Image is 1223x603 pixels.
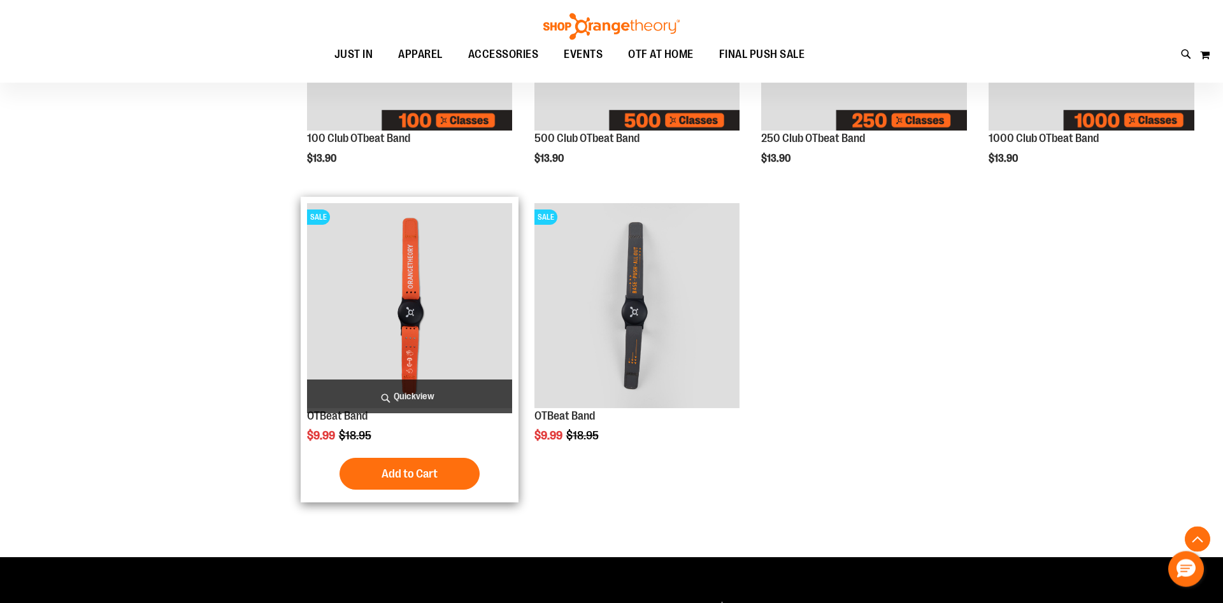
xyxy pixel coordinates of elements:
[339,429,373,442] span: $18.95
[719,40,805,69] span: FINAL PUSH SALE
[528,197,747,474] div: product
[628,40,694,69] span: OTF AT HOME
[307,132,410,145] a: 100 Club OTbeat Band
[307,409,368,422] a: OTBeat Band
[541,13,682,40] img: Shop Orangetheory
[534,203,740,411] a: OTBeat BandSALE
[551,40,615,69] a: EVENTS
[534,153,566,164] span: $13.90
[534,429,564,442] span: $9.99
[534,132,640,145] a: 500 Club OTbeat Band
[382,467,438,481] span: Add to Cart
[761,153,792,164] span: $13.90
[534,209,557,225] span: SALE
[989,132,1099,145] a: 1000 Club OTbeat Band
[615,40,706,69] a: OTF AT HOME
[534,203,740,409] img: OTBeat Band
[1168,551,1204,587] button: Hello, have a question? Let’s chat.
[398,40,443,69] span: APPAREL
[340,458,480,490] button: Add to Cart
[307,153,338,164] span: $13.90
[1185,527,1210,552] button: Back To Top
[761,132,865,145] a: 250 Club OTbeat Band
[455,40,552,69] a: ACCESSORIES
[307,380,513,413] a: Quickview
[564,40,603,69] span: EVENTS
[307,203,513,409] img: OTBeat Band
[566,429,601,442] span: $18.95
[334,40,373,69] span: JUST IN
[534,409,595,422] a: OTBeat Band
[385,40,455,69] a: APPAREL
[468,40,539,69] span: ACCESSORIES
[307,209,330,225] span: SALE
[322,40,386,69] a: JUST IN
[301,197,519,502] div: product
[307,429,337,442] span: $9.99
[307,203,513,411] a: OTBeat BandSALE
[706,40,818,69] a: FINAL PUSH SALE
[989,153,1020,164] span: $13.90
